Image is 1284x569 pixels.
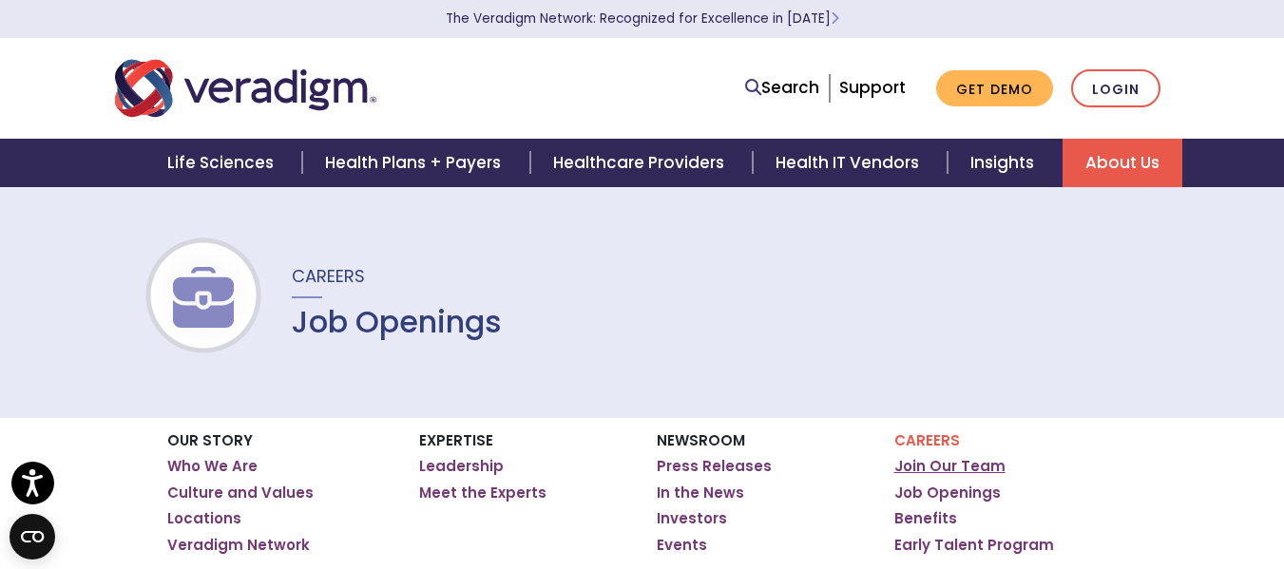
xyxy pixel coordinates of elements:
span: Careers [292,264,365,288]
a: Leadership [419,457,504,476]
a: Health Plans + Payers [302,139,529,187]
a: Culture and Values [167,484,314,503]
a: Press Releases [657,457,772,476]
a: Meet the Experts [419,484,546,503]
a: Get Demo [936,70,1053,107]
a: Job Openings [894,484,1001,503]
a: Investors [657,509,727,528]
a: Health IT Vendors [753,139,948,187]
a: Support [839,76,906,99]
button: Open CMP widget [10,514,55,560]
a: Who We Are [167,457,258,476]
a: Healthcare Providers [530,139,753,187]
a: Life Sciences [144,139,302,187]
a: Join Our Team [894,457,1006,476]
a: Login [1071,69,1160,108]
a: Veradigm Network [167,536,310,555]
a: Search [745,75,819,101]
img: Veradigm logo [115,57,376,120]
h1: Job Openings [292,304,502,340]
a: About Us [1063,139,1182,187]
a: Benefits [894,509,957,528]
a: Insights [948,139,1063,187]
a: Locations [167,509,241,528]
span: Learn More [831,9,839,28]
a: In the News [657,484,744,503]
a: Events [657,536,707,555]
a: The Veradigm Network: Recognized for Excellence in [DATE]Learn More [446,9,839,28]
a: Early Talent Program [894,536,1054,555]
